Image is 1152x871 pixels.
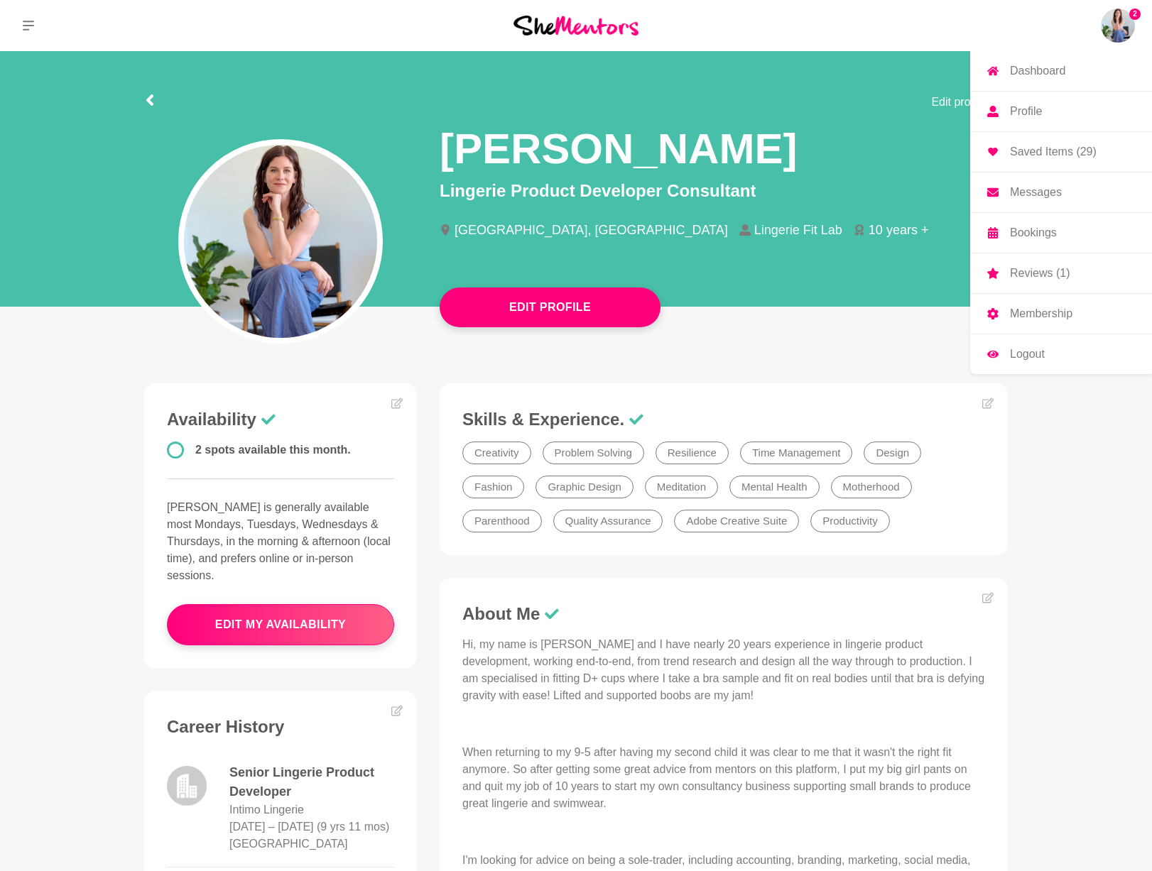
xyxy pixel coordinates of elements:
[462,409,985,430] h3: Skills & Experience.
[229,763,394,801] dd: Senior Lingerie Product Developer
[167,604,394,645] button: edit my availability
[167,409,394,430] h3: Availability
[970,132,1152,172] a: Saved Items (29)
[970,213,1152,253] a: Bookings
[167,716,394,738] h3: Career History
[931,94,985,111] span: Edit profile
[440,178,1008,204] p: Lingerie Product Developer Consultant
[854,224,940,236] li: 10 years +
[440,287,661,327] button: Edit Profile
[229,836,348,853] dd: [GEOGRAPHIC_DATA]
[513,16,639,35] img: She Mentors Logo
[462,603,985,625] h3: About Me
[739,224,854,236] li: Lingerie Fit Lab
[195,444,351,456] span: 2 spots available this month.
[462,744,985,812] p: When returning to my 9-5 after having my second child it was clear to me that it wasn't the right...
[440,224,739,236] li: [GEOGRAPHIC_DATA], [GEOGRAPHIC_DATA]
[1101,9,1135,43] a: Georgina Barnes2DashboardProfileSaved Items (29)MessagesBookingsReviews (1)MembershipLogout
[970,172,1152,212] a: Messages
[1101,9,1135,43] img: Georgina Barnes
[1010,268,1070,279] p: Reviews (1)
[167,766,207,806] img: logo
[970,253,1152,293] a: Reviews (1)
[462,636,985,704] p: Hi, my name is [PERSON_NAME] and I have nearly 20 years experience in lingerie product developmen...
[229,821,389,833] time: [DATE] – [DATE] (9 yrs 11 mos)
[970,51,1152,91] a: Dashboard
[440,122,797,175] h1: [PERSON_NAME]
[1010,106,1042,117] p: Profile
[229,801,304,818] dd: Intimo Lingerie
[1129,9,1141,20] span: 2
[167,499,394,584] p: [PERSON_NAME] is generally available most Mondays, Tuesdays, Wednesdays & Thursdays, in the morni...
[229,818,389,836] dd: March 2015 – January 2025 (9 yrs 11 mos)
[1010,349,1045,360] p: Logout
[970,92,1152,131] a: Profile
[1010,146,1097,158] p: Saved Items (29)
[1010,227,1057,239] p: Bookings
[1010,65,1065,77] p: Dashboard
[1010,187,1062,198] p: Messages
[1010,308,1072,319] p: Membership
